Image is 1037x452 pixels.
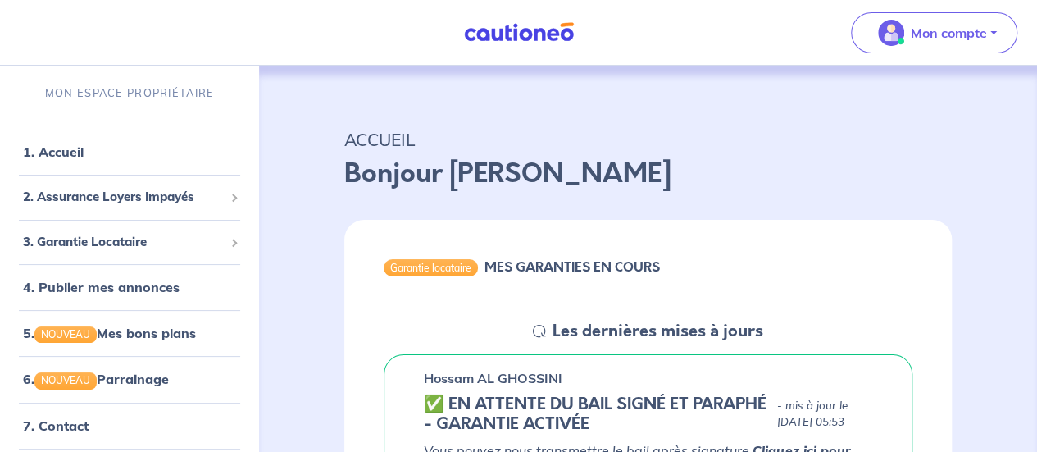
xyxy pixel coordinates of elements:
a: 4. Publier mes annonces [23,279,180,295]
span: 2. Assurance Loyers Impayés [23,188,224,207]
div: 5.NOUVEAUMes bons plans [7,317,252,349]
span: 3. Garantie Locataire [23,233,224,252]
h5: Les dernières mises à jours [553,322,763,341]
div: 7. Contact [7,409,252,442]
div: 3. Garantie Locataire [7,226,252,258]
div: 4. Publier mes annonces [7,271,252,304]
p: MON ESPACE PROPRIÉTAIRE [45,85,214,101]
div: 1. Accueil [7,135,252,168]
p: Mon compte [911,23,987,43]
a: 1. Accueil [23,144,84,160]
img: Cautioneo [457,22,580,43]
img: illu_account_valid_menu.svg [878,20,904,46]
a: 7. Contact [23,418,89,434]
div: Garantie locataire [384,259,478,276]
a: 5.NOUVEAUMes bons plans [23,325,196,341]
div: 6.NOUVEAUParrainage [7,363,252,395]
div: 2. Assurance Loyers Impayés [7,181,252,213]
h5: ✅️️️ EN ATTENTE DU BAIL SIGNÉ ET PARAPHÉ - GARANTIE ACTIVÉE [424,395,770,434]
h6: MES GARANTIES EN COURS [484,259,660,275]
a: 6.NOUVEAUParrainage [23,371,169,387]
p: - mis à jour le [DATE] 05:53 [777,398,872,431]
div: state: CONTRACT-SIGNED, Context: IN-LANDLORD,IS-GL-CAUTION-IN-LANDLORD [424,395,872,434]
p: Hossam AL GHOSSINI [424,368,562,388]
p: Bonjour [PERSON_NAME] [344,154,952,194]
button: illu_account_valid_menu.svgMon compte [851,12,1017,53]
p: ACCUEIL [344,125,952,154]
